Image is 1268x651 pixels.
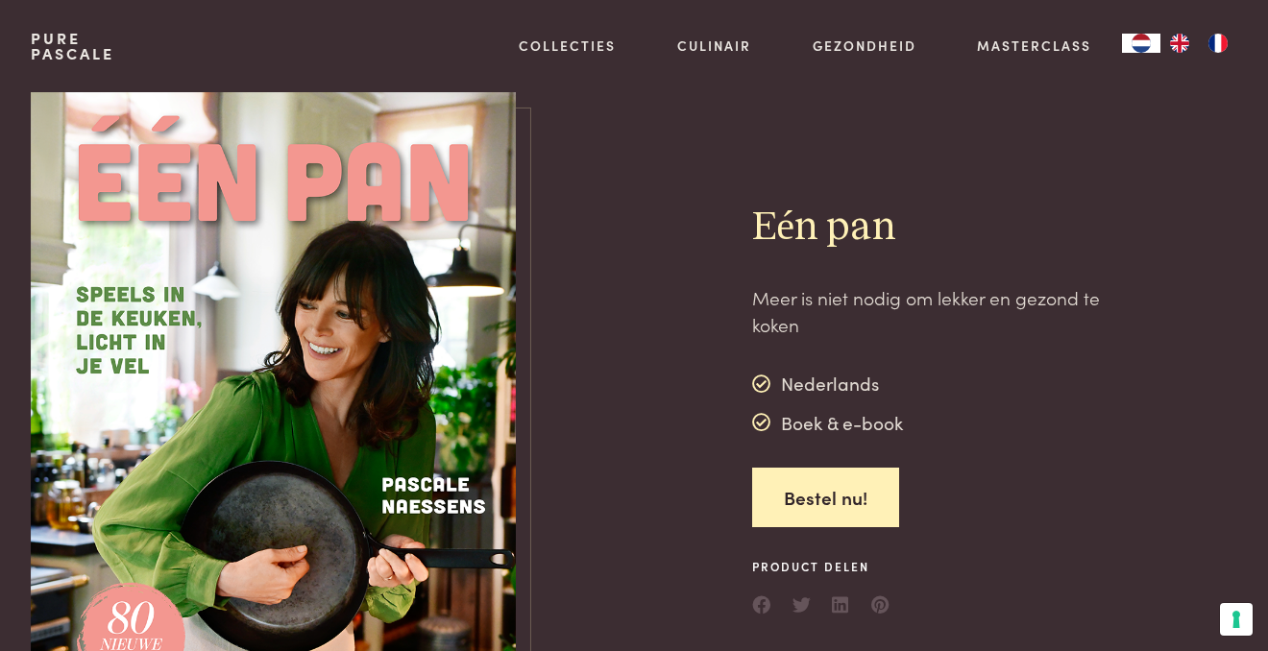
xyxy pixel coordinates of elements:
[1220,603,1253,636] button: Uw voorkeuren voor toestemming voor trackingtechnologieën
[813,36,916,56] a: Gezondheid
[677,36,751,56] a: Culinair
[1160,34,1237,53] ul: Language list
[1199,34,1237,53] a: FR
[752,284,1134,339] p: Meer is niet nodig om lekker en gezond te koken
[1122,34,1237,53] aside: Language selected: Nederlands
[752,468,899,528] a: Bestel nu!
[752,370,903,398] div: Nederlands
[752,203,1134,253] h2: Eén pan
[1160,34,1199,53] a: EN
[31,31,114,61] a: PurePascale
[752,408,903,437] div: Boek & e-book
[752,558,890,575] span: Product delen
[1122,34,1160,53] div: Language
[519,36,616,56] a: Collecties
[977,36,1091,56] a: Masterclass
[1122,34,1160,53] a: NL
